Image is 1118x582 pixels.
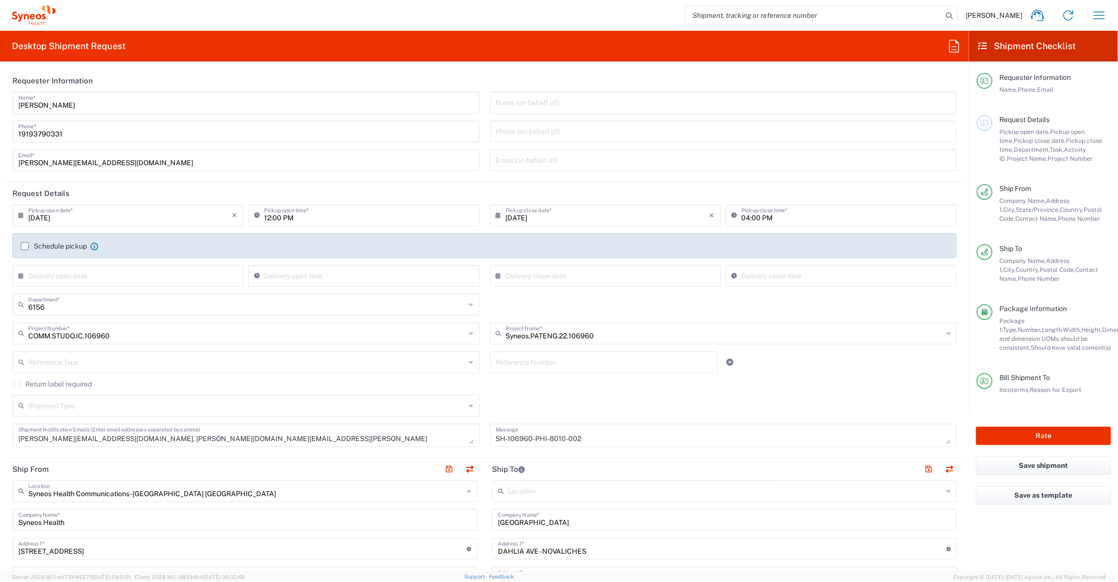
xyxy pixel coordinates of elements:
span: Phone, [1018,86,1037,93]
button: Rate [976,427,1111,445]
h2: Desktop Shipment Request [12,40,126,52]
label: Return label required [12,380,92,388]
span: Incoterms, [999,386,1030,393]
span: Client: 2025.18.0-9839db4 [135,574,245,580]
span: Request Details [999,116,1049,124]
span: Email [1037,86,1053,93]
span: Country, [1060,206,1084,213]
span: Bill Shipment To [999,374,1050,382]
span: Copyright © [DATE]-[DATE] Agistix Inc., All Rights Reserved [953,573,1106,582]
span: Ship From [999,185,1031,193]
span: Package 1: [999,317,1025,333]
span: Pickup close date, [1014,137,1066,144]
span: Contact Name, [1015,215,1058,222]
span: Number, [1018,326,1042,333]
span: City, [1003,266,1016,273]
a: Add Reference [723,355,737,369]
span: State/Province, [1016,206,1060,213]
span: Length, [1042,326,1063,333]
span: Company Name, [999,257,1046,264]
span: Type, [1003,326,1018,333]
span: Requester Information [999,73,1071,81]
span: Phone Number [1018,275,1060,282]
span: City, [1003,206,1016,213]
i: × [709,207,715,223]
span: Postal Code, [1040,266,1075,273]
h2: Requester Information [12,76,93,86]
h2: Request Details [12,189,70,198]
span: Task, [1049,146,1064,153]
span: Project Number [1048,155,1093,162]
span: Ship To [999,245,1022,253]
span: Country, [1016,266,1040,273]
span: [PERSON_NAME] [966,11,1022,20]
span: Should have valid content(s) [1031,344,1111,351]
i: × [232,207,237,223]
span: Company Name, [999,197,1046,204]
h2: Ship From [12,464,49,474]
span: Reason for Export [1030,386,1081,393]
label: Schedule pickup [21,242,87,250]
button: Save as template [976,486,1111,505]
span: Package Information [999,305,1067,313]
span: [DATE] 09:51:11 [93,574,130,580]
a: Support [464,574,489,580]
a: Feedback [489,574,514,580]
input: Shipment, tracking or reference number [685,6,942,25]
span: [DATE] 09:32:48 [203,574,245,580]
span: Department, [1014,146,1049,153]
span: Pickup open date, [999,128,1050,135]
span: Height, [1081,326,1102,333]
span: Name, [999,86,1018,93]
span: Phone Number [1058,215,1100,222]
h2: Shipment Checklist [978,40,1076,52]
span: Project Name, [1007,155,1048,162]
span: Server: 2025.18.0-dd719145275 [12,574,130,580]
span: Width, [1063,326,1081,333]
h2: Ship To [492,464,525,474]
button: Save shipment [976,456,1111,475]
